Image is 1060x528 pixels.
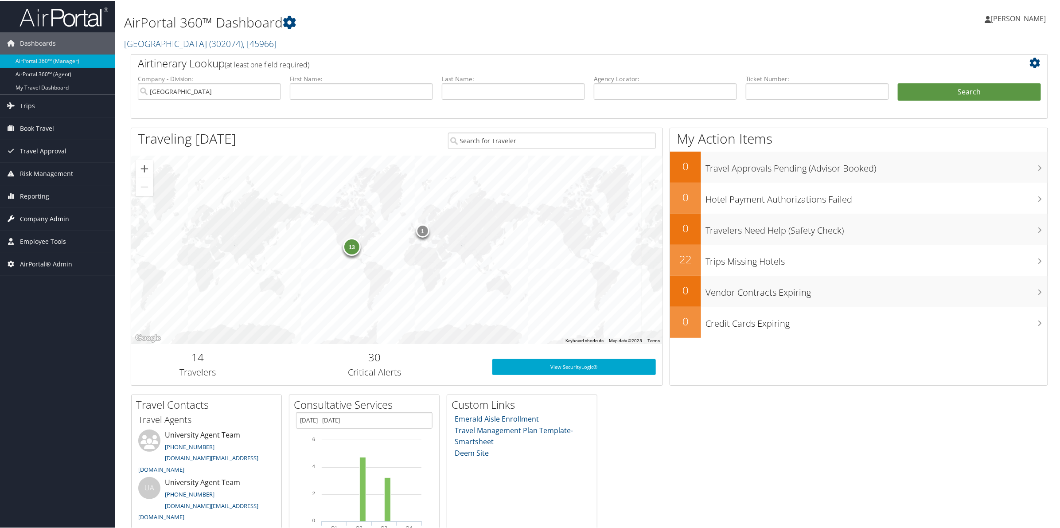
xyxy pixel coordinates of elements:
[165,489,214,497] a: [PHONE_NUMBER]
[19,6,108,27] img: airportal-logo.png
[209,37,243,49] span: ( 302074 )
[20,94,35,116] span: Trips
[225,59,309,69] span: (at least one field required)
[670,251,701,266] h2: 22
[670,213,1048,244] a: 0Travelers Need Help (Safety Check)
[165,442,214,450] a: [PHONE_NUMBER]
[20,230,66,252] span: Employee Tools
[705,281,1048,298] h3: Vendor Contracts Expiring
[670,313,701,328] h2: 0
[138,453,258,473] a: [DOMAIN_NAME][EMAIL_ADDRESS][DOMAIN_NAME]
[124,37,277,49] a: [GEOGRAPHIC_DATA]
[271,365,479,378] h3: Critical Alerts
[455,425,573,446] a: Travel Management Plan Template- Smartsheet
[705,312,1048,329] h3: Credit Cards Expiring
[670,306,1048,337] a: 0Credit Cards Expiring
[670,151,1048,182] a: 0Travel Approvals Pending (Advisor Booked)
[565,337,604,343] button: Keyboard shortcuts
[138,74,281,82] label: Company - Division:
[705,250,1048,267] h3: Trips Missing Hotels
[448,132,656,148] input: Search for Traveler
[647,337,660,342] a: Terms (opens in new tab)
[294,396,439,411] h2: Consultative Services
[670,275,1048,306] a: 0Vendor Contracts Expiring
[138,501,258,520] a: [DOMAIN_NAME][EMAIL_ADDRESS][DOMAIN_NAME]
[138,349,257,364] h2: 14
[20,162,73,184] span: Risk Management
[136,159,153,177] button: Zoom in
[670,129,1048,147] h1: My Action Items
[312,517,315,522] tspan: 0
[594,74,737,82] label: Agency Locator:
[670,158,701,173] h2: 0
[985,4,1055,31] a: [PERSON_NAME]
[705,188,1048,205] h3: Hotel Payment Authorizations Failed
[20,139,66,161] span: Travel Approval
[136,396,281,411] h2: Travel Contacts
[138,365,257,378] h3: Travelers
[898,82,1041,100] button: Search
[343,237,361,255] div: 13
[312,463,315,468] tspan: 4
[243,37,277,49] span: , [ 45966 ]
[705,219,1048,236] h3: Travelers Need Help (Safety Check)
[452,396,597,411] h2: Custom Links
[455,413,539,423] a: Emerald Aisle Enrollment
[124,12,744,31] h1: AirPortal 360™ Dashboard
[138,55,965,70] h2: Airtinerary Lookup
[670,182,1048,213] a: 0Hotel Payment Authorizations Failed
[134,429,279,476] li: University Agent Team
[442,74,585,82] label: Last Name:
[136,177,153,195] button: Zoom out
[133,332,163,343] img: Google
[670,189,701,204] h2: 0
[312,490,315,495] tspan: 2
[134,476,279,524] li: University Agent Team
[670,220,701,235] h2: 0
[670,282,701,297] h2: 0
[20,252,72,274] span: AirPortal® Admin
[138,476,160,498] div: UA
[290,74,433,82] label: First Name:
[455,447,489,457] a: Deem Site
[271,349,479,364] h2: 30
[312,436,315,441] tspan: 6
[138,413,275,425] h3: Travel Agents
[138,129,236,147] h1: Traveling [DATE]
[20,31,56,54] span: Dashboards
[670,244,1048,275] a: 22Trips Missing Hotels
[133,332,163,343] a: Open this area in Google Maps (opens a new window)
[20,117,54,139] span: Book Travel
[991,13,1046,23] span: [PERSON_NAME]
[746,74,889,82] label: Ticket Number:
[492,358,656,374] a: View SecurityLogic®
[609,337,642,342] span: Map data ©2025
[705,157,1048,174] h3: Travel Approvals Pending (Advisor Booked)
[20,207,69,229] span: Company Admin
[20,184,49,207] span: Reporting
[416,223,429,236] div: 1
